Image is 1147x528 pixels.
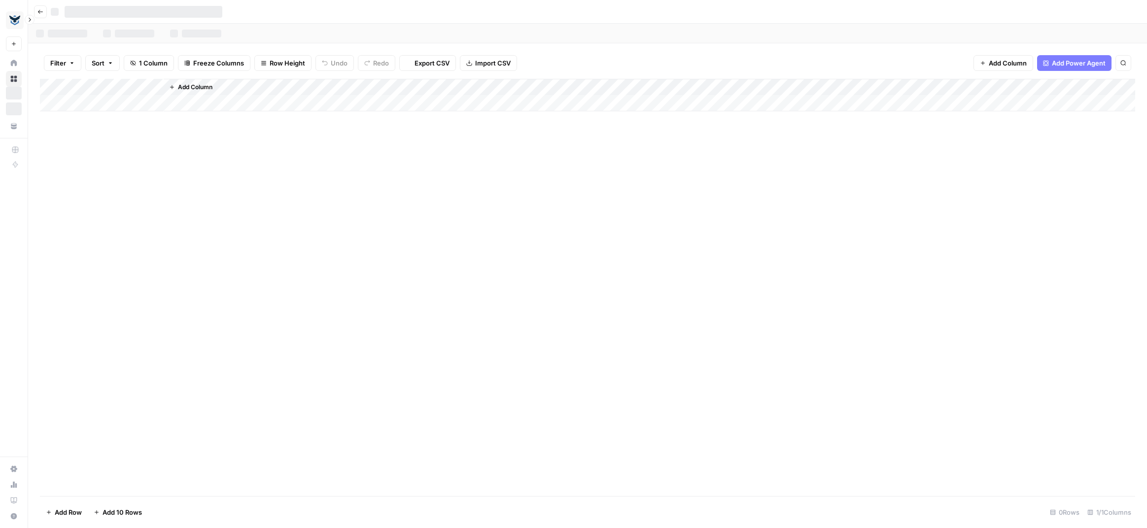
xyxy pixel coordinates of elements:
span: Sort [92,58,104,68]
button: Row Height [254,55,312,71]
span: Redo [373,58,389,68]
button: Add 10 Rows [88,504,148,520]
span: Add Power Agent [1052,58,1106,68]
a: Your Data [6,118,22,134]
button: Add Row [40,504,88,520]
button: Freeze Columns [178,55,250,71]
button: Add Column [165,81,216,94]
button: Export CSV [399,55,456,71]
a: Learning Hub [6,493,22,508]
button: Import CSV [460,55,517,71]
button: 1 Column [124,55,174,71]
a: Settings [6,461,22,477]
button: Undo [315,55,354,71]
div: 1/1 Columns [1083,504,1135,520]
button: Help + Support [6,508,22,524]
button: Add Column [973,55,1033,71]
button: Sort [85,55,120,71]
span: Add Column [178,83,212,92]
span: Freeze Columns [193,58,244,68]
span: Add 10 Rows [103,507,142,517]
span: Row Height [270,58,305,68]
span: 1 Column [139,58,168,68]
span: Export CSV [415,58,450,68]
a: Usage [6,477,22,493]
span: Filter [50,58,66,68]
button: Redo [358,55,395,71]
span: Add Row [55,507,82,517]
button: Add Power Agent [1037,55,1112,71]
img: Prey Logo [6,11,24,29]
span: Add Column [989,58,1027,68]
span: Undo [331,58,348,68]
a: Browse [6,71,22,87]
div: 0 Rows [1046,504,1083,520]
button: Workspace: Prey [6,8,22,33]
a: Home [6,55,22,71]
button: Filter [44,55,81,71]
span: Import CSV [475,58,511,68]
